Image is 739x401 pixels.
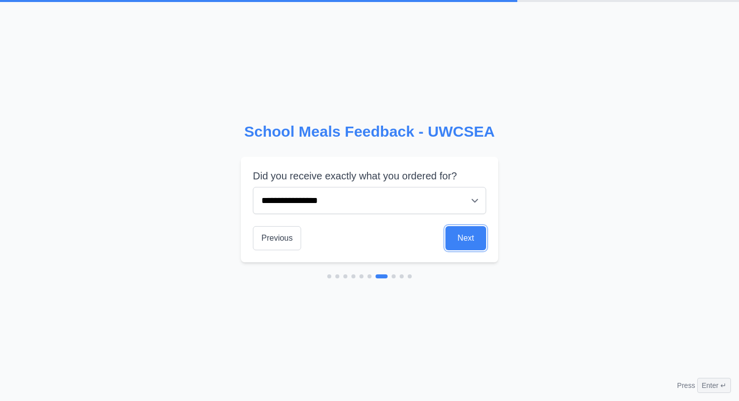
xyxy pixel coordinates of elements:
span: Enter ↵ [697,378,731,393]
button: Previous [253,226,301,250]
h2: School Meals Feedback - UWCSEA [241,123,498,141]
div: Press [677,378,731,393]
button: Next [445,226,486,250]
label: Did you receive exactly what you ordered for? [253,169,486,183]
